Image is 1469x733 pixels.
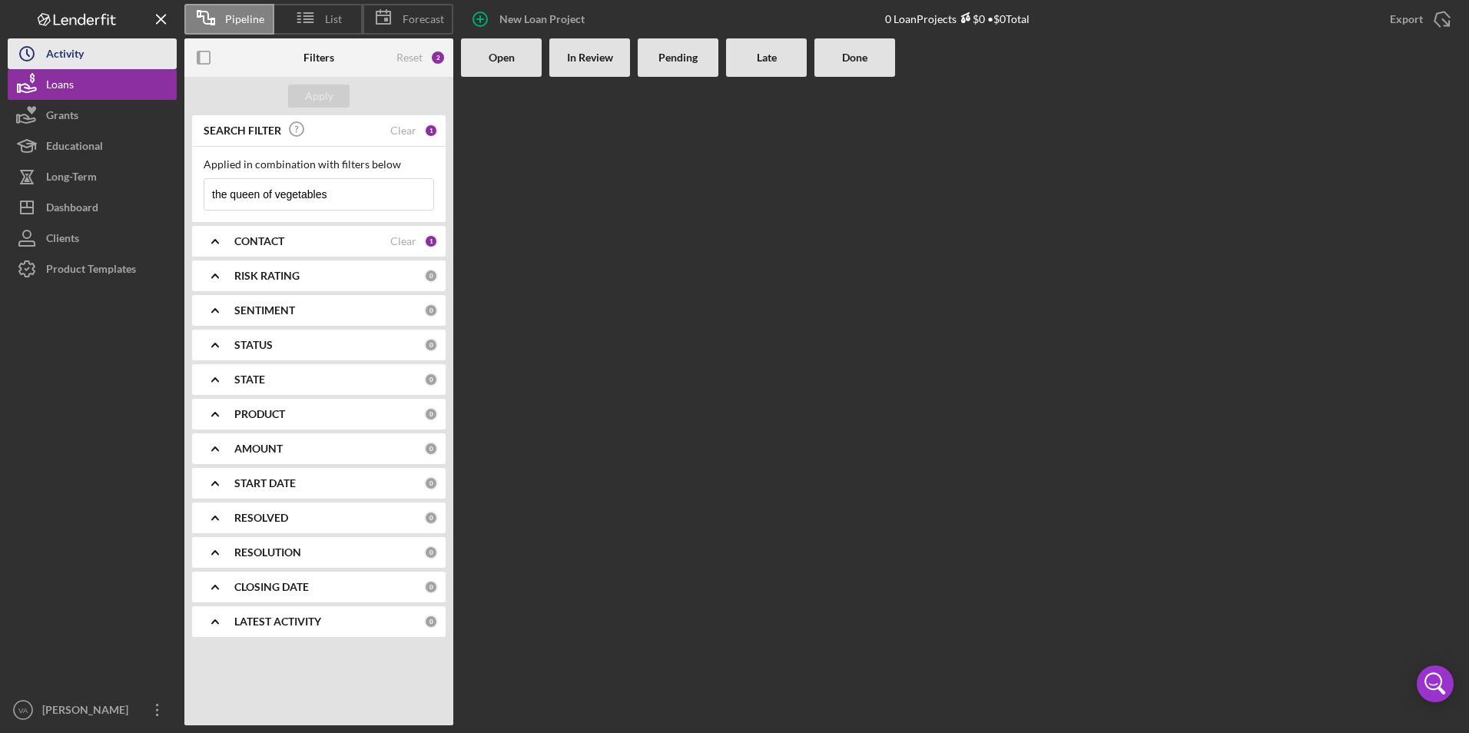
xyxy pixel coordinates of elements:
b: SENTIMENT [234,304,295,317]
button: New Loan Project [461,4,600,35]
div: 1 [424,234,438,248]
div: Applied in combination with filters below [204,158,434,171]
div: 2 [430,50,446,65]
div: Apply [305,85,333,108]
button: Dashboard [8,192,177,223]
b: LATEST ACTIVITY [234,615,321,628]
b: SEARCH FILTER [204,124,281,137]
div: Educational [46,131,103,165]
b: Open [489,51,515,64]
div: Activity [46,38,84,73]
div: 0 [424,580,438,594]
div: 1 [424,124,438,138]
button: Activity [8,38,177,69]
div: Dashboard [46,192,98,227]
div: Open Intercom Messenger [1417,665,1454,702]
button: Export [1374,4,1461,35]
div: 0 [424,338,438,352]
button: Apply [288,85,350,108]
div: 0 Loan Projects • $0 Total [885,12,1030,25]
b: AMOUNT [234,443,283,455]
div: 0 [424,511,438,525]
div: 0 [424,407,438,421]
b: Late [757,51,777,64]
b: PRODUCT [234,408,285,420]
button: Grants [8,100,177,131]
div: 0 [424,269,438,283]
b: STATUS [234,339,273,351]
b: CONTACT [234,235,284,247]
div: 0 [424,442,438,456]
b: RESOLUTION [234,546,301,559]
span: Pipeline [225,13,264,25]
span: Forecast [403,13,444,25]
div: New Loan Project [499,4,585,35]
div: Loans [46,69,74,104]
button: Clients [8,223,177,254]
div: Grants [46,100,78,134]
div: 0 [424,615,438,629]
span: List [325,13,342,25]
b: In Review [567,51,613,64]
b: RESOLVED [234,512,288,524]
div: Export [1390,4,1423,35]
div: 0 [424,303,438,317]
div: $0 [957,12,985,25]
b: STATE [234,373,265,386]
div: 0 [424,373,438,386]
div: Clients [46,223,79,257]
button: VA[PERSON_NAME] [8,695,177,725]
div: [PERSON_NAME] [38,695,138,729]
b: Pending [658,51,698,64]
b: RISK RATING [234,270,300,282]
div: 0 [424,476,438,490]
b: Done [842,51,867,64]
button: Loans [8,69,177,100]
b: Filters [303,51,334,64]
button: Product Templates [8,254,177,284]
b: CLOSING DATE [234,581,309,593]
div: Clear [390,235,416,247]
div: Reset [396,51,423,64]
div: Clear [390,124,416,137]
div: Long-Term [46,161,97,196]
button: Long-Term [8,161,177,192]
button: Educational [8,131,177,161]
text: VA [18,706,28,715]
b: START DATE [234,477,296,489]
div: 0 [424,546,438,559]
div: Product Templates [46,254,136,288]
